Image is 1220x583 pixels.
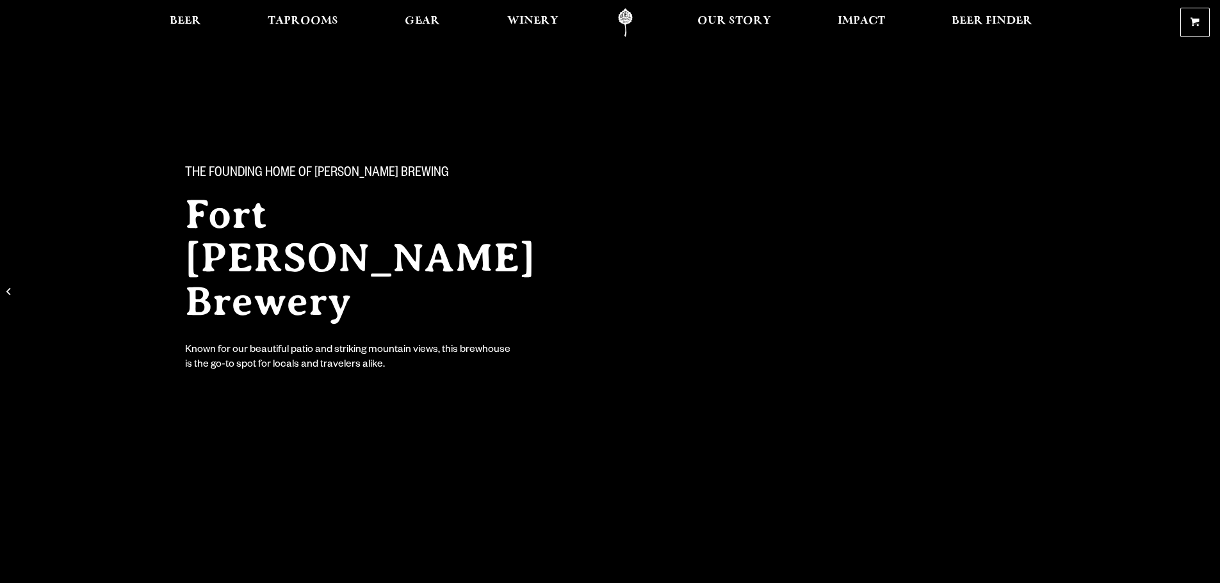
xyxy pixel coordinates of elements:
[396,8,448,37] a: Gear
[952,16,1032,26] span: Beer Finder
[507,16,558,26] span: Winery
[697,16,771,26] span: Our Story
[185,193,585,323] h2: Fort [PERSON_NAME] Brewery
[259,8,346,37] a: Taprooms
[405,16,440,26] span: Gear
[829,8,893,37] a: Impact
[161,8,209,37] a: Beer
[185,344,513,373] div: Known for our beautiful patio and striking mountain views, this brewhouse is the go-to spot for l...
[170,16,201,26] span: Beer
[268,16,338,26] span: Taprooms
[499,8,567,37] a: Winery
[185,166,449,182] span: The Founding Home of [PERSON_NAME] Brewing
[943,8,1041,37] a: Beer Finder
[689,8,779,37] a: Our Story
[838,16,885,26] span: Impact
[601,8,649,37] a: Odell Home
